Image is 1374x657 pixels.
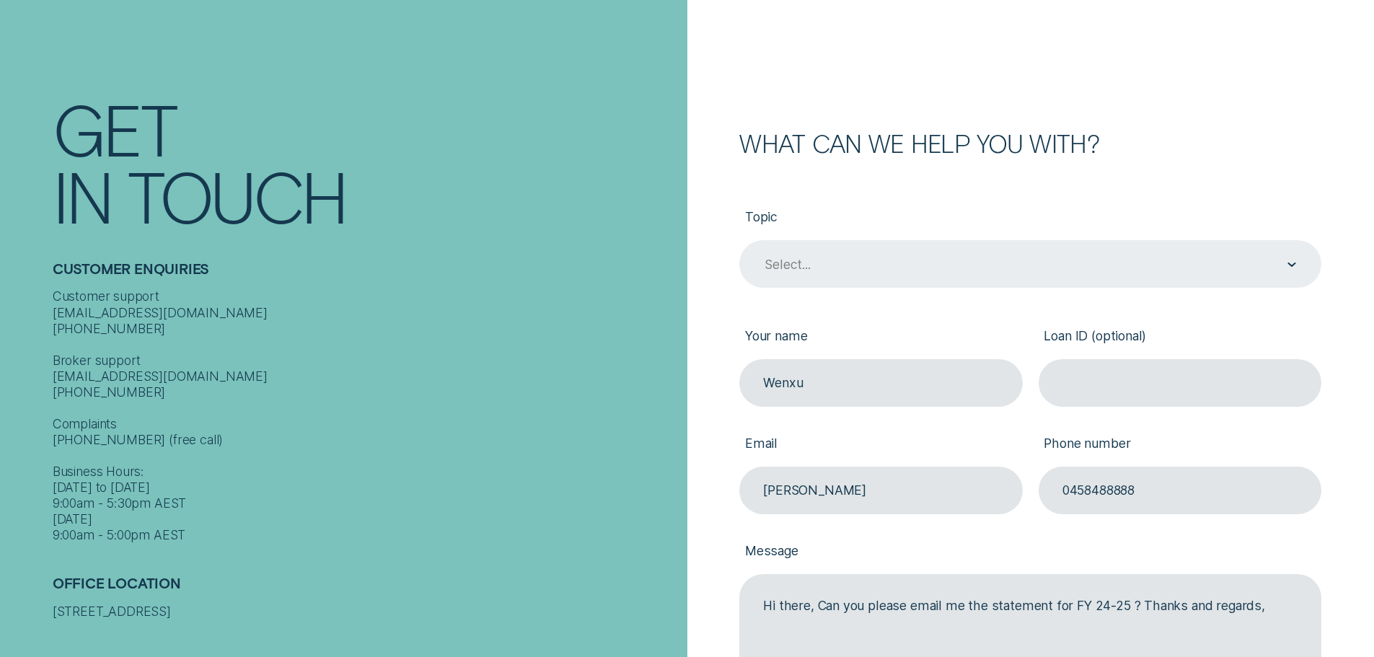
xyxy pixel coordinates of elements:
[53,95,679,229] h1: Get In Touch
[739,530,1321,574] label: Message
[53,288,679,543] div: Customer support [EMAIL_ADDRESS][DOMAIN_NAME] [PHONE_NUMBER] Broker support [EMAIL_ADDRESS][DOMAI...
[739,131,1321,155] h2: What can we help you with?
[739,315,1022,359] label: Your name
[1039,423,1321,467] label: Phone number
[739,196,1321,240] label: Topic
[739,423,1022,467] label: Email
[1039,315,1321,359] label: Loan ID (optional)
[53,575,679,604] h2: Office Location
[765,257,810,273] div: Select...
[53,604,679,619] div: [STREET_ADDRESS]
[53,260,679,289] h2: Customer Enquiries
